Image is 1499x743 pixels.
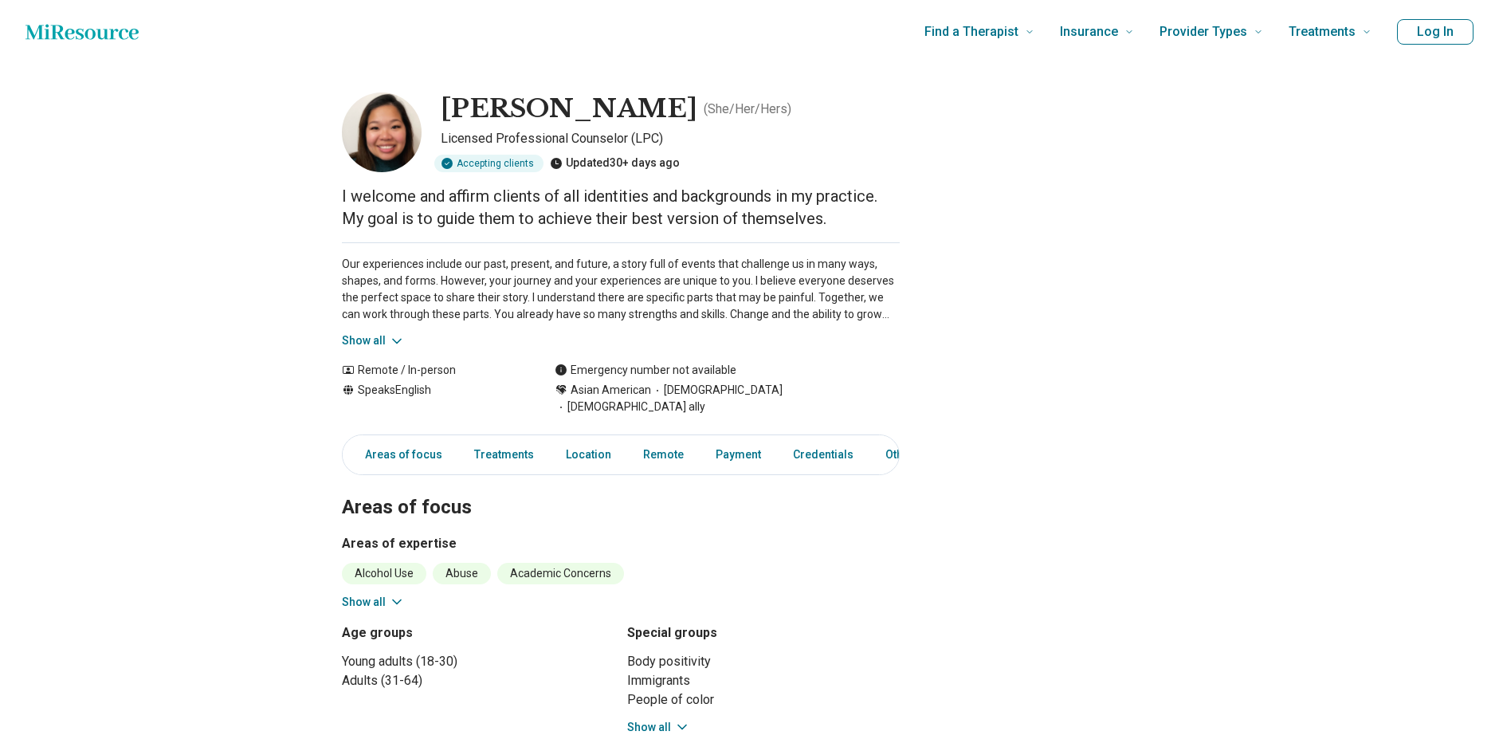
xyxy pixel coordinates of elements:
[342,652,614,671] li: Young adults (18-30)
[924,21,1018,43] span: Find a Therapist
[434,155,543,172] div: Accepting clients
[441,92,697,126] h1: [PERSON_NAME]
[1289,21,1356,43] span: Treatments
[783,438,863,471] a: Credentials
[342,671,614,690] li: Adults (31-64)
[706,438,771,471] a: Payment
[342,362,523,379] div: Remote / In-person
[497,563,624,584] li: Academic Concerns
[704,100,791,119] p: ( She/Her/Hers )
[571,382,651,399] span: Asian American
[1397,19,1473,45] button: Log In
[342,623,614,643] h3: Age groups
[550,155,680,172] div: Updated 30+ days ago
[627,690,900,710] li: People of color
[342,594,405,611] button: Show all
[1160,21,1247,43] span: Provider Types
[465,438,543,471] a: Treatments
[342,332,405,349] button: Show all
[627,719,690,736] button: Show all
[555,362,736,379] div: Emergency number not available
[342,256,900,323] p: Our experiences include our past, present, and future, a story full of events that challenge us i...
[627,623,900,643] h3: Special groups
[342,92,422,172] img: Houa Yang, Licensed Professional Counselor (LPC)
[342,534,900,553] h3: Areas of expertise
[26,16,139,48] a: Home page
[342,185,900,230] p: I welcome and affirm clients of all identities and backgrounds in my practice. My goal is to guid...
[651,382,783,399] span: [DEMOGRAPHIC_DATA]
[1060,21,1118,43] span: Insurance
[441,129,900,148] p: Licensed Professional Counselor (LPC)
[342,382,523,415] div: Speaks English
[342,456,900,521] h2: Areas of focus
[634,438,693,471] a: Remote
[433,563,491,584] li: Abuse
[876,438,933,471] a: Other
[342,563,426,584] li: Alcohol Use
[346,438,452,471] a: Areas of focus
[555,399,705,415] span: [DEMOGRAPHIC_DATA] ally
[627,671,900,690] li: Immigrants
[556,438,621,471] a: Location
[627,652,900,671] li: Body positivity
